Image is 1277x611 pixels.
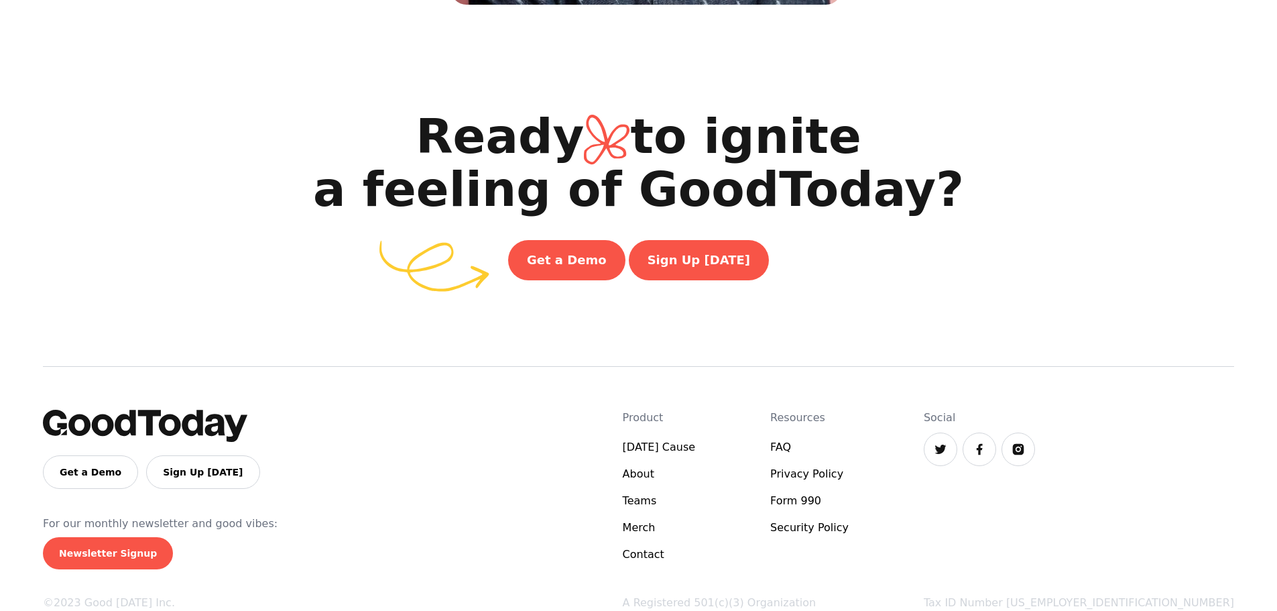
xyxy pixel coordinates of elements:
[43,410,247,442] img: GoodToday
[43,595,623,611] div: ©2023 Good [DATE] Inc.
[43,455,138,489] a: Get a Demo
[963,433,996,466] a: Facebook
[623,520,696,536] a: Merch
[146,455,259,489] a: Sign Up [DATE]
[1012,443,1025,456] img: Instagram
[770,410,849,426] h4: Resources
[770,466,849,482] a: Privacy Policy
[770,520,849,536] a: Security Policy
[508,240,625,280] a: Get a Demo
[973,443,986,456] img: Facebook
[623,410,696,426] h4: Product
[770,493,849,509] a: Form 990
[934,443,947,456] img: Twitter
[623,466,696,482] a: About
[924,595,1234,611] div: Tax ID Number [US_EMPLOYER_IDENTIFICATION_NUMBER]
[924,410,1234,426] h4: Social
[629,240,769,280] a: Sign Up [DATE]
[43,537,173,569] a: Newsletter Signup
[623,595,924,611] div: A Registered 501(c)(3) Organization
[770,439,849,455] a: FAQ
[43,516,623,532] p: For our monthly newsletter and good vibes:
[1001,433,1035,466] a: Instagram
[924,433,957,466] a: Twitter
[623,547,696,563] a: Contact
[623,439,696,455] a: [DATE] Cause
[623,493,696,509] a: Teams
